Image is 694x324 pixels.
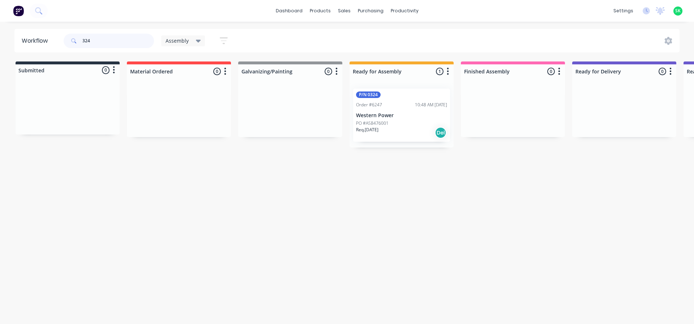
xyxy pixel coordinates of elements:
div: purchasing [354,5,387,16]
img: Factory [13,5,24,16]
div: settings [610,5,637,16]
span: Assembly [166,37,189,44]
p: Western Power [356,112,447,119]
div: 10:48 AM [DATE] [415,102,447,108]
a: dashboard [272,5,306,16]
div: Workflow [22,37,51,45]
div: Del [435,127,446,138]
input: Search for orders... [82,34,154,48]
span: SK [675,8,681,14]
p: PO #A58476001 [356,120,389,127]
div: P/N 0324Order #624710:48 AM [DATE]Western PowerPO #A58476001Req.[DATE]Del [353,89,450,142]
p: Req. [DATE] [356,127,378,133]
div: products [306,5,334,16]
div: P/N 0324 [356,91,381,98]
div: productivity [387,5,422,16]
div: sales [334,5,354,16]
div: Order #6247 [356,102,382,108]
